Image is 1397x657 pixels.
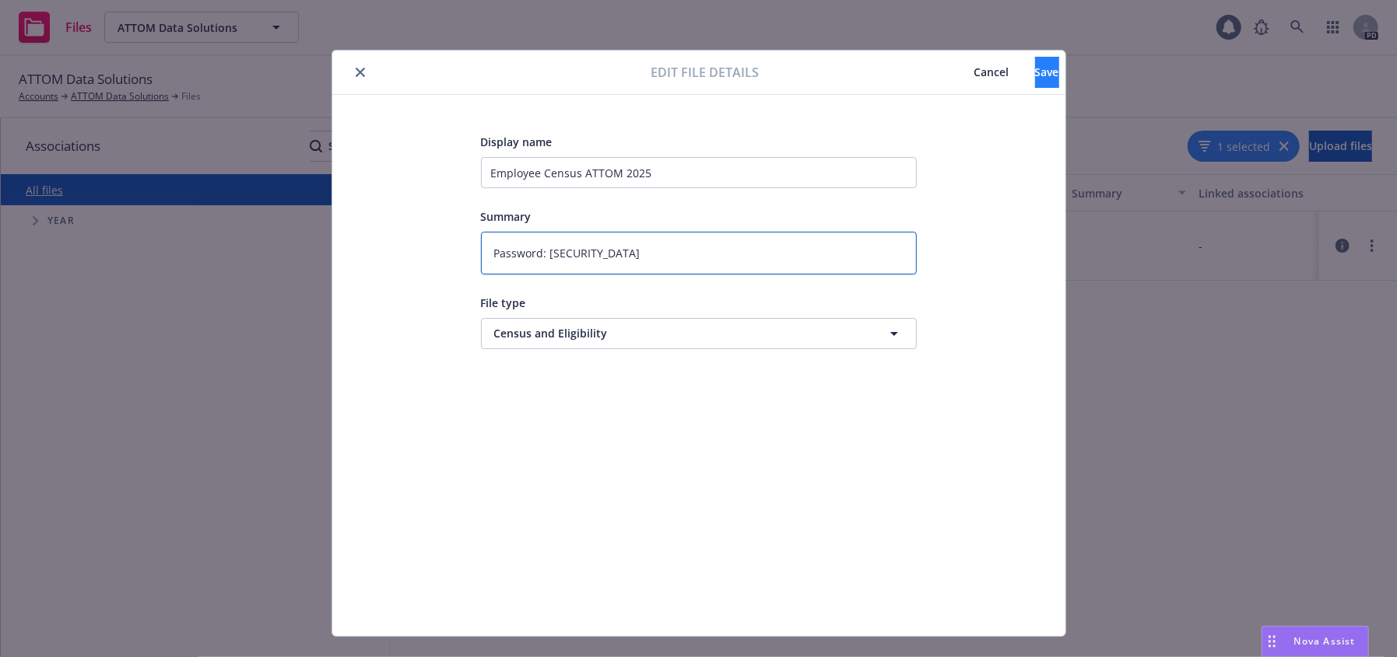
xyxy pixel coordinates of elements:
button: close [351,63,370,82]
button: Census and Eligibility [481,318,917,349]
span: Save [1035,65,1059,79]
button: Cancel [949,57,1035,88]
span: Cancel [974,65,1009,79]
div: Drag to move [1262,627,1282,656]
span: Nova Assist [1294,634,1356,648]
button: Save [1035,57,1059,88]
textarea: Password: [SECURITY_DATA] [481,232,917,274]
span: Census and Eligibility [494,325,846,341]
input: Add display name here [481,157,917,188]
button: Nova Assist [1262,626,1369,657]
span: Summary [481,209,532,224]
span: Display name [481,135,553,149]
span: Edit file details [651,63,759,82]
span: File type [481,295,526,310]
